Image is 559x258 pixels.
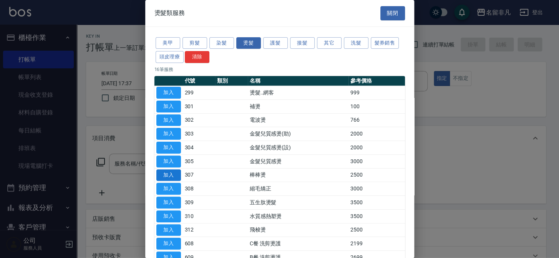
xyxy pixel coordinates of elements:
[263,37,288,49] button: 護髮
[248,76,348,86] th: 名稱
[248,99,348,113] td: 補燙
[183,237,216,251] td: 608
[248,223,348,237] td: 飛梭燙
[348,113,405,127] td: 766
[248,141,348,155] td: 金髮兒質感燙(設)
[183,141,216,155] td: 304
[182,37,207,49] button: 剪髮
[248,209,348,223] td: 水質感熱塑燙
[156,238,181,250] button: 加入
[248,168,348,182] td: 棒棒燙
[185,51,209,63] button: 清除
[348,237,405,251] td: 2199
[348,196,405,210] td: 3500
[317,37,342,49] button: 其它
[290,37,315,49] button: 接髮
[156,114,181,126] button: 加入
[348,182,405,196] td: 3000
[154,66,405,73] p: 16 筆服務
[156,210,181,222] button: 加入
[371,37,399,49] button: 髮券銷售
[348,223,405,237] td: 2500
[156,87,181,99] button: 加入
[236,37,261,49] button: 燙髮
[348,86,405,100] td: 999
[183,196,216,210] td: 309
[154,9,185,17] span: 燙髮類服務
[380,6,405,20] button: 關閉
[156,51,184,63] button: 頭皮理療
[215,76,248,86] th: 類別
[348,141,405,155] td: 2000
[348,209,405,223] td: 3500
[348,127,405,141] td: 2000
[183,76,216,86] th: 代號
[248,182,348,196] td: 縮毛矯正
[183,99,216,113] td: 301
[183,127,216,141] td: 303
[156,101,181,112] button: 加入
[348,154,405,168] td: 3000
[156,169,181,181] button: 加入
[209,37,234,49] button: 染髮
[156,155,181,167] button: 加入
[183,168,216,182] td: 307
[344,37,368,49] button: 洗髮
[348,99,405,113] td: 100
[248,154,348,168] td: 金髮兒質感燙
[156,197,181,208] button: 加入
[248,86,348,100] td: 燙髮..網客
[348,76,405,86] th: 參考價格
[183,154,216,168] td: 305
[248,196,348,210] td: 五生肽燙髮
[183,86,216,100] td: 299
[348,168,405,182] td: 2500
[156,183,181,195] button: 加入
[248,127,348,141] td: 金髮兒質感燙(助)
[248,113,348,127] td: 電波燙
[183,113,216,127] td: 302
[183,209,216,223] td: 310
[156,224,181,236] button: 加入
[183,182,216,196] td: 308
[183,223,216,237] td: 312
[248,237,348,251] td: C餐 洗剪燙護
[156,37,180,49] button: 美甲
[156,128,181,140] button: 加入
[156,142,181,154] button: 加入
